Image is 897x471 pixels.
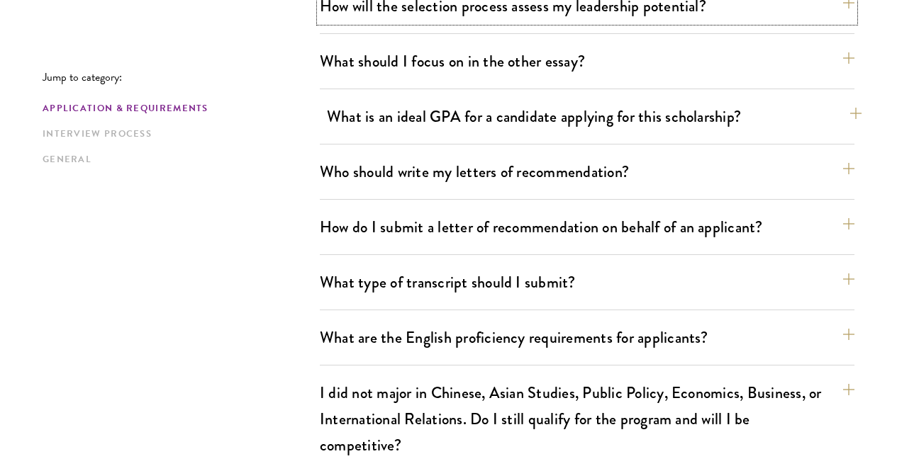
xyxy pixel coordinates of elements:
button: I did not major in Chinese, Asian Studies, Public Policy, Economics, Business, or International R... [320,377,854,461]
button: How do I submit a letter of recommendation on behalf of an applicant? [320,211,854,243]
button: What type of transcript should I submit? [320,266,854,298]
button: What are the English proficiency requirements for applicants? [320,322,854,353]
button: What should I focus on in the other essay? [320,45,854,77]
button: What is an ideal GPA for a candidate applying for this scholarship? [327,101,862,132]
button: Who should write my letters of recommendation? [320,156,854,188]
p: Jump to category: [43,71,320,84]
a: Interview Process [43,127,311,142]
a: General [43,152,311,167]
a: Application & Requirements [43,101,311,116]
